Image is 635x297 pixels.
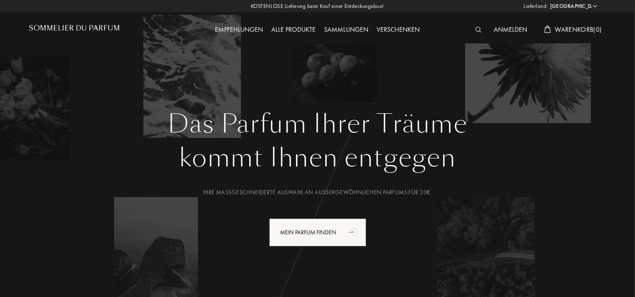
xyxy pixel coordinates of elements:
div: kommt Ihnen entgegen [36,139,600,177]
img: cart_white.svg [544,25,551,33]
a: Sammlungen [320,25,373,34]
span: Warenkorb ( 0 ) [555,25,602,34]
a: Anmelden [490,25,532,34]
a: Alle Produkte [268,25,320,34]
a: Empfehlungen [211,25,268,34]
div: Alle Produkte [268,25,320,36]
a: Mein Parfum findenanimation [263,218,372,246]
div: Sammlungen [320,25,373,36]
span: Lieferland: [523,2,548,10]
div: Ihre maßgeschneiderte Auswahl an außergewöhnlichen Parfums für 20€. [36,188,600,197]
h1: Das Parfum Ihrer Träume [36,109,600,139]
div: Mein Parfum finden [269,218,366,246]
a: Verschenken [373,25,424,34]
div: animation [346,223,362,240]
img: search_icn_white.svg [475,27,482,33]
h1: Sommelier du Parfum [29,24,120,32]
div: Anmelden [490,25,532,36]
div: Empfehlungen [211,25,268,36]
div: Verschenken [373,25,424,36]
a: Sommelier du Parfum [29,24,120,36]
